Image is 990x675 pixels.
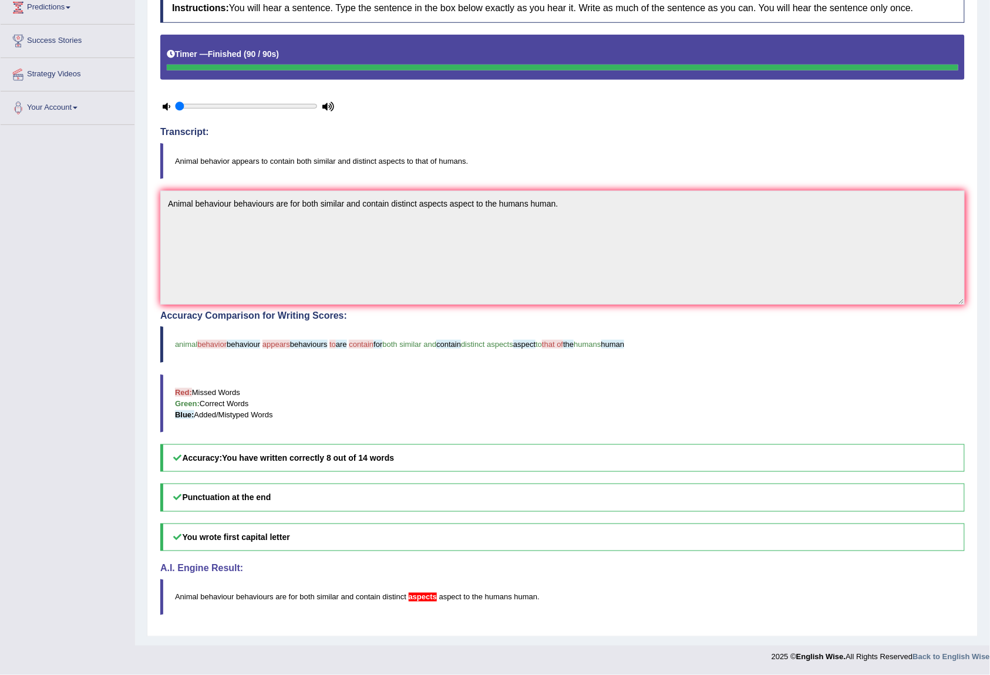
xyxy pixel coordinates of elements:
[464,593,470,602] span: to
[1,92,134,121] a: Your Account
[200,593,234,602] span: behaviour
[329,340,336,349] span: to
[262,340,290,349] span: appears
[227,340,260,349] span: behaviour
[290,340,328,349] span: behaviours
[536,340,542,349] span: to
[160,524,965,551] h5: You wrote first capital letter
[300,593,315,602] span: both
[160,563,965,573] h4: A.I. Engine Result:
[574,340,601,349] span: humans
[247,49,277,59] b: 90 / 90s
[222,453,394,463] b: You have written correctly 8 out of 14 words
[514,593,538,602] span: human
[341,593,354,602] span: and
[244,49,247,59] b: (
[175,399,200,408] b: Green:
[461,340,513,349] span: distinct aspects
[796,653,846,662] strong: English Wise.
[208,49,242,59] b: Finished
[160,143,965,179] blockquote: Animal behavior appears to contain both similar and distinct aspects to that of humans.
[317,593,339,602] span: similar
[167,50,279,59] h5: Timer —
[383,593,406,602] span: distinct
[175,388,192,397] b: Red:
[373,340,382,349] span: for
[172,3,229,13] b: Instructions:
[236,593,274,602] span: behaviours
[160,127,965,137] h4: Transcript:
[563,340,574,349] span: the
[175,593,198,602] span: Animal
[160,579,965,615] blockquote: .
[175,340,197,349] span: animal
[409,593,437,602] span: An apostrophe may be missing. (did you mean: aspects')
[772,646,990,663] div: 2025 © All Rights Reserved
[542,340,563,349] span: that of
[913,653,990,662] a: Back to English Wise
[485,593,512,602] span: humans
[160,374,965,433] blockquote: Missed Words Correct Words Added/Mistyped Words
[349,340,373,349] span: contain
[289,593,298,602] span: for
[601,340,625,349] span: human
[160,484,965,511] h5: Punctuation at the end
[160,444,965,472] h5: Accuracy:
[160,310,965,321] h4: Accuracy Comparison for Writing Scores:
[382,340,436,349] span: both similar and
[472,593,483,602] span: the
[175,410,194,419] b: Blue:
[336,340,347,349] span: are
[356,593,380,602] span: contain
[439,593,462,602] span: aspect
[275,593,287,602] span: are
[1,58,134,87] a: Strategy Videos
[513,340,536,349] span: aspect
[197,340,227,349] span: behavior
[436,340,461,349] span: contain
[1,25,134,54] a: Success Stories
[277,49,280,59] b: )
